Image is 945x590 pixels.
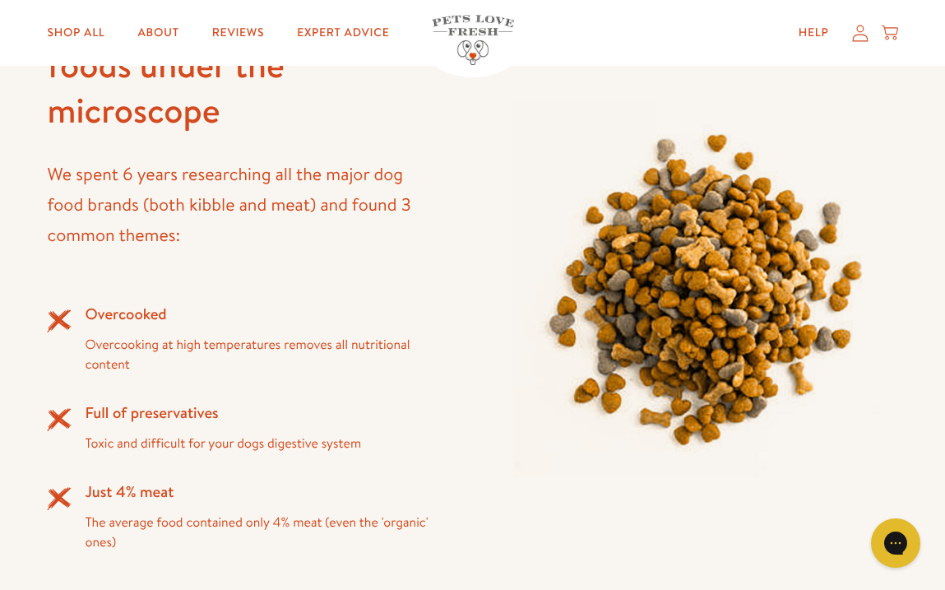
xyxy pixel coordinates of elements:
a: Help [785,16,842,49]
a: Shop All [34,16,118,49]
h3: Overcooked [85,302,433,328]
p: Overcooking at high temperatures removes all nutritional content [85,335,433,374]
a: About [125,16,192,49]
h3: Just 4% meat [85,480,433,506]
iframe: Gorgias live chat messenger [863,513,929,574]
h3: Full of preservatives [85,401,361,427]
p: We spent 6 years researching all the major dog food brands (both kibble and meat) and found 3 com... [47,159,433,249]
p: Toxic and difficult for your dogs digestive system [85,434,361,453]
img: Pets Love Fresh [432,15,514,65]
a: Reviews [199,16,277,49]
a: Expert Advice [284,16,402,49]
p: The average food contained only 4% meat (even the 'organic' ones) [85,513,433,552]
